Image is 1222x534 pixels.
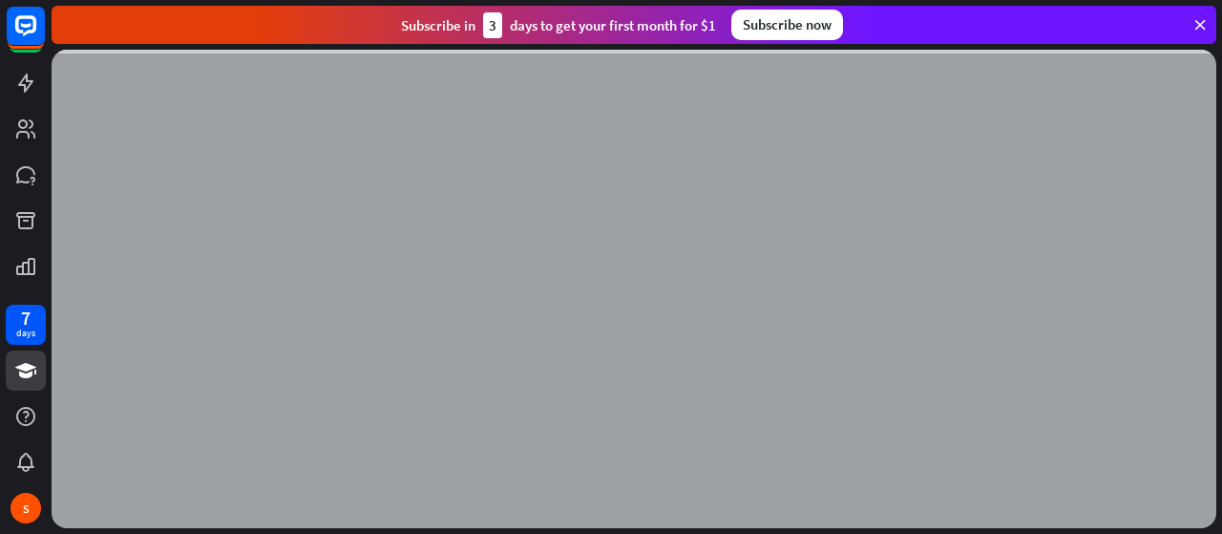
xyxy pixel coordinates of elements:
[11,493,41,523] div: S
[21,310,31,327] div: 7
[731,10,843,40] div: Subscribe now
[6,305,46,345] a: 7 days
[401,12,716,38] div: Subscribe in days to get your first month for $1
[16,327,35,340] div: days
[483,12,502,38] div: 3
